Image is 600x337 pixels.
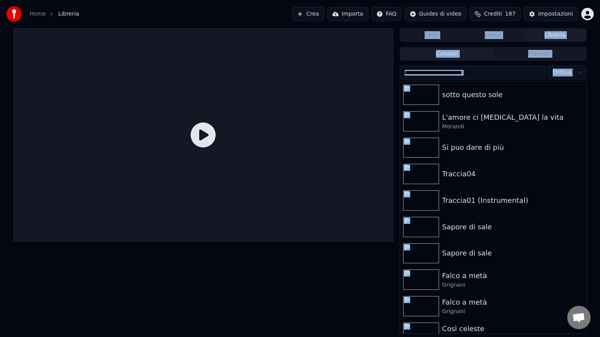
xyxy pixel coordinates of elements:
[442,297,583,308] div: Falco a metà
[553,69,571,76] span: Ordina
[470,7,521,21] button: Crediti187
[6,6,22,22] img: youka
[462,30,524,41] button: Lavori
[493,48,586,60] button: Playlists
[292,7,324,21] button: Crea
[524,30,586,41] button: Libreria
[442,89,583,100] div: sotto questo sole
[442,123,583,131] div: Morandi
[442,308,583,316] div: Grignani
[442,168,583,179] div: Traccia04
[538,10,573,18] div: Impostazioni
[567,306,591,329] div: Aprire la chat
[327,7,368,21] button: Importa
[484,10,502,18] span: Crediti
[371,7,402,21] button: FAQ
[30,10,46,18] a: Home
[442,195,583,206] div: Traccia01 (Instrumental)
[442,112,583,123] div: L'amore ci [MEDICAL_DATA] la vita
[30,10,79,18] nav: breadcrumb
[442,281,583,289] div: Grignani
[442,248,583,259] div: Sapore di sale
[442,323,583,334] div: Così celeste
[401,30,462,41] button: Coda
[405,7,466,21] button: Guides di video
[401,48,493,60] button: Canzoni
[442,222,583,232] div: Sapore di sale
[524,7,578,21] button: Impostazioni
[505,10,516,18] span: 187
[58,10,79,18] span: Libreria
[442,270,583,281] div: Falco a metà
[442,142,583,153] div: Si puo dare di più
